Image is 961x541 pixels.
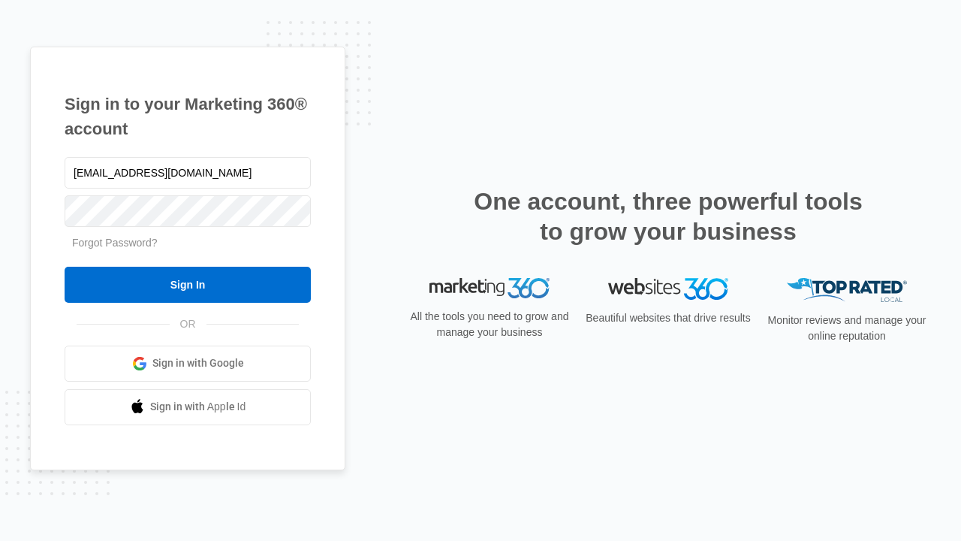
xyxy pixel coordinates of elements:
[405,309,574,340] p: All the tools you need to grow and manage your business
[469,186,867,246] h2: One account, three powerful tools to grow your business
[65,267,311,303] input: Sign In
[152,355,244,371] span: Sign in with Google
[608,278,728,300] img: Websites 360
[584,310,752,326] p: Beautiful websites that drive results
[150,399,246,415] span: Sign in with Apple Id
[65,157,311,189] input: Email
[65,92,311,141] h1: Sign in to your Marketing 360® account
[170,316,206,332] span: OR
[72,237,158,249] a: Forgot Password?
[787,278,907,303] img: Top Rated Local
[65,389,311,425] a: Sign in with Apple Id
[763,313,931,344] p: Monitor reviews and manage your online reputation
[429,278,550,299] img: Marketing 360
[65,346,311,382] a: Sign in with Google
